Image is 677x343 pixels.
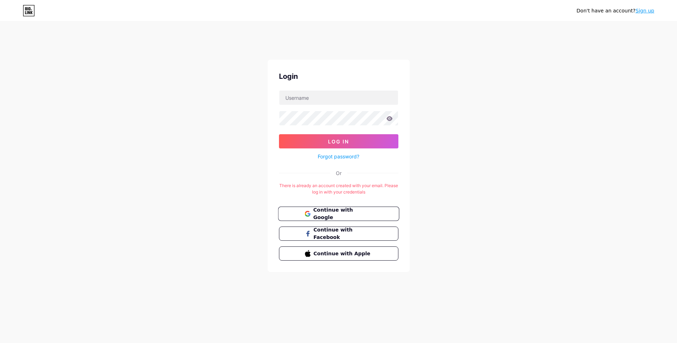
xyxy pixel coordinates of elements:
a: Continue with Google [279,207,398,221]
div: Don't have an account? [576,7,654,15]
a: Sign up [635,8,654,13]
span: Continue with Google [313,206,372,222]
button: Continue with Facebook [279,227,398,241]
input: Username [279,91,398,105]
button: Continue with Apple [279,246,398,261]
span: Continue with Apple [313,250,372,257]
div: Login [279,71,398,82]
div: There is already an account created with your email. Please log in with your credentials [279,183,398,195]
button: Continue with Google [278,207,399,221]
span: Log In [328,138,349,145]
a: Forgot password? [318,153,359,160]
span: Continue with Facebook [313,226,372,241]
div: Or [336,169,342,177]
button: Log In [279,134,398,148]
